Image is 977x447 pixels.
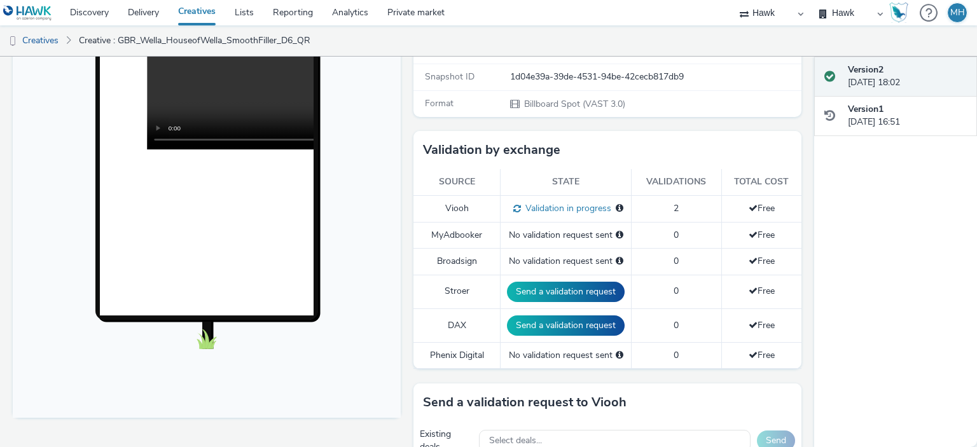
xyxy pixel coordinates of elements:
[489,436,542,446] span: Select deals...
[423,141,560,160] h3: Validation by exchange
[616,349,623,362] div: Please select a deal below and click on Send to send a validation request to Phenix Digital.
[749,285,775,297] span: Free
[749,255,775,267] span: Free
[507,315,625,336] button: Send a validation request
[749,202,775,214] span: Free
[507,282,625,302] button: Send a validation request
[674,285,679,297] span: 0
[413,342,501,368] td: Phenix Digital
[616,255,623,268] div: Please select a deal below and click on Send to send a validation request to Broadsign.
[501,169,632,195] th: State
[632,169,721,195] th: Validations
[510,71,800,83] div: 1d04e39a-39de-4531-94be-42cecb817db9
[425,71,475,83] span: Snapshot ID
[848,64,883,76] strong: Version 2
[413,275,501,308] td: Stroer
[674,349,679,361] span: 0
[413,169,501,195] th: Source
[674,229,679,241] span: 0
[521,202,611,214] span: Validation in progress
[721,169,801,195] th: Total cost
[413,222,501,248] td: MyAdbooker
[674,202,679,214] span: 2
[674,319,679,331] span: 0
[889,3,913,23] a: Hawk Academy
[616,229,623,242] div: Please select a deal below and click on Send to send a validation request to MyAdbooker.
[848,64,967,90] div: [DATE] 18:02
[3,5,52,21] img: undefined Logo
[6,35,19,48] img: dooh
[749,349,775,361] span: Free
[507,229,625,242] div: No validation request sent
[507,255,625,268] div: No validation request sent
[674,255,679,267] span: 0
[950,3,965,22] div: MH
[425,97,454,109] span: Format
[749,229,775,241] span: Free
[413,249,501,275] td: Broadsign
[73,25,317,56] a: Creative : GBR_Wella_HouseofWella_SmoothFiller_D6_QR
[749,319,775,331] span: Free
[889,3,908,23] img: Hawk Academy
[413,195,501,222] td: Viooh
[848,103,967,129] div: [DATE] 16:51
[523,98,625,110] span: Billboard Spot (VAST 3.0)
[413,308,501,342] td: DAX
[507,349,625,362] div: No validation request sent
[423,393,627,412] h3: Send a validation request to Viooh
[848,103,883,115] strong: Version 1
